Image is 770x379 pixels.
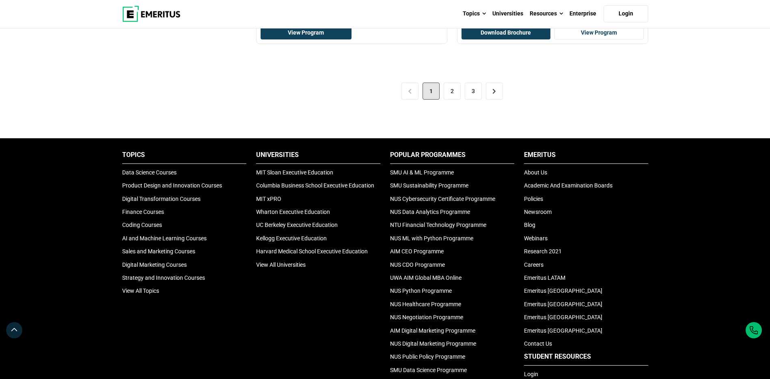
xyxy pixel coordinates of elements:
a: Emeritus [GEOGRAPHIC_DATA] [524,327,602,334]
a: Policies [524,196,543,202]
a: Blog [524,222,535,228]
a: Digital Transformation Courses [122,196,201,202]
a: Columbia Business School Executive Education [256,182,374,189]
a: NUS Public Policy Programme [390,353,465,360]
a: Emeritus [GEOGRAPHIC_DATA] [524,288,602,294]
a: NUS Digital Marketing Programme [390,340,476,347]
a: NUS CDO Programme [390,261,445,268]
a: MIT xPRO [256,196,281,202]
a: SMU Data Science Programme [390,367,467,373]
a: Wharton Executive Education [256,209,330,215]
a: Finance Courses [122,209,164,215]
a: NUS Data Analytics Programme [390,209,470,215]
a: Coding Courses [122,222,162,228]
a: NUS Python Programme [390,288,452,294]
a: Contact Us [524,340,552,347]
a: Emeritus [GEOGRAPHIC_DATA] [524,314,602,320]
a: Login [524,371,538,377]
a: View Program [554,26,644,40]
a: AI and Machine Learning Courses [122,235,207,242]
a: UWA AIM Global MBA Online [390,274,462,281]
a: View All Universities [256,261,306,268]
a: Digital Marketing Courses [122,261,187,268]
a: NUS Cybersecurity Certificate Programme [390,196,495,202]
a: 3 [465,83,482,100]
a: 2 [444,83,461,100]
button: Download Brochure [462,26,551,40]
a: NUS Negotiation Programme [390,314,463,320]
a: NUS Healthcare Programme [390,301,461,307]
a: About Us [524,169,547,176]
a: Sales and Marketing Courses [122,248,195,255]
a: Careers [524,261,544,268]
a: Data Science Courses [122,169,177,176]
a: NTU Financial Technology Programme [390,222,486,228]
a: Emeritus [GEOGRAPHIC_DATA] [524,301,602,307]
a: View Program [261,26,352,40]
a: Academic And Examination Boards [524,182,613,189]
a: Strategy and Innovation Courses [122,274,205,281]
a: Webinars [524,235,548,242]
a: > [486,83,503,100]
a: MIT Sloan Executive Education [256,169,333,176]
a: Product Design and Innovation Courses [122,182,222,189]
a: SMU Sustainability Programme [390,182,468,189]
a: SMU AI & ML Programme [390,169,454,176]
a: Login [604,5,648,22]
a: AIM Digital Marketing Programme [390,327,475,334]
a: Research 2021 [524,248,562,255]
a: Kellogg Executive Education [256,235,327,242]
a: Harvard Medical School Executive Education [256,248,368,255]
a: NUS ML with Python Programme [390,235,473,242]
span: 1 [423,83,440,100]
a: UC Berkeley Executive Education [256,222,338,228]
a: View All Topics [122,288,159,294]
a: AIM CEO Programme [390,248,444,255]
a: Newsroom [524,209,552,215]
a: Emeritus LATAM [524,274,565,281]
